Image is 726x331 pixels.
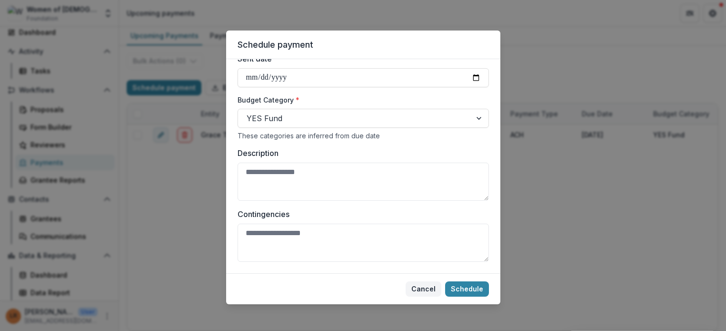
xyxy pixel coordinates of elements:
label: Contingencies [238,208,483,220]
div: These categories are inferred from due date [238,132,489,140]
button: Cancel [406,281,441,297]
button: Schedule [445,281,489,297]
header: Schedule payment [226,31,500,59]
label: Description [238,147,483,159]
label: Budget Category [238,95,483,105]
